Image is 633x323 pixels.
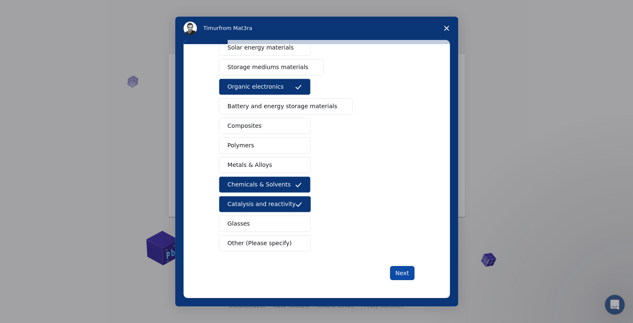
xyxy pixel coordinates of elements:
[228,141,254,150] span: Polymers
[219,157,310,173] button: Metals & Alloys
[228,102,338,111] span: Battery and energy storage materials
[390,266,415,280] button: Next
[204,25,219,31] span: Timur
[219,235,310,251] button: Other (Please specify)
[219,196,311,212] button: Catalysis and reactivity
[219,79,310,95] button: Organic electronics
[228,239,292,248] span: Other (Please specify)
[228,122,262,130] span: Composites
[219,176,310,193] button: Chemicals & Solvents
[228,219,250,228] span: Glasses
[228,161,272,169] span: Metals & Alloys
[219,118,310,134] button: Composites
[219,40,310,56] button: Solar energy materials
[184,22,197,35] img: Profile image for Timur
[228,180,291,189] span: Chemicals & Solvents
[219,137,310,154] button: Polymers
[228,43,294,52] span: Solar energy materials
[17,6,47,13] span: Support
[219,25,252,31] span: from Mat3ra
[228,200,296,209] span: Catalysis and reactivity
[219,98,353,114] button: Battery and energy storage materials
[228,82,284,91] span: Organic electronics
[435,17,458,40] span: Close survey
[219,59,324,75] button: Storage mediums materials
[228,63,308,72] span: Storage mediums materials
[219,216,310,232] button: Glasses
